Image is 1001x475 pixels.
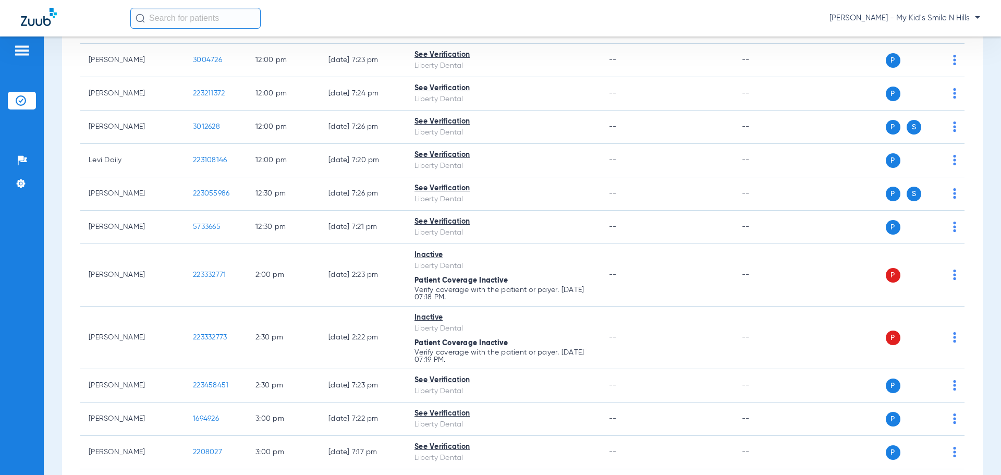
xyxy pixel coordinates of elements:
[414,339,508,347] span: Patient Coverage Inactive
[886,87,900,101] span: P
[930,88,940,99] img: x.svg
[609,334,617,341] span: --
[886,220,900,235] span: P
[414,442,592,453] div: See Verification
[886,268,900,283] span: P
[953,121,956,132] img: group-dot-blue.svg
[886,187,900,201] span: P
[930,155,940,165] img: x.svg
[886,331,900,345] span: P
[953,188,956,199] img: group-dot-blue.svg
[414,50,592,60] div: See Verification
[414,312,592,323] div: Inactive
[80,403,185,436] td: [PERSON_NAME]
[247,403,320,436] td: 3:00 PM
[80,307,185,369] td: [PERSON_NAME]
[953,55,956,65] img: group-dot-blue.svg
[136,14,145,23] img: Search Icon
[320,436,406,469] td: [DATE] 7:17 PM
[414,261,592,272] div: Liberty Dental
[886,445,900,460] span: P
[193,448,222,456] span: 2208027
[949,425,1001,475] iframe: Chat Widget
[80,244,185,307] td: [PERSON_NAME]
[907,187,921,201] span: S
[734,111,804,144] td: --
[414,194,592,205] div: Liberty Dental
[414,94,592,105] div: Liberty Dental
[80,436,185,469] td: [PERSON_NAME]
[414,408,592,419] div: See Verification
[247,44,320,77] td: 12:00 PM
[930,270,940,280] img: x.svg
[320,211,406,244] td: [DATE] 7:21 PM
[414,83,592,94] div: See Verification
[907,120,921,135] span: S
[193,334,227,341] span: 223332773
[953,155,956,165] img: group-dot-blue.svg
[80,369,185,403] td: [PERSON_NAME]
[193,123,220,130] span: 3012628
[414,150,592,161] div: See Verification
[247,436,320,469] td: 3:00 PM
[953,413,956,424] img: group-dot-blue.svg
[609,90,617,97] span: --
[320,403,406,436] td: [DATE] 7:22 PM
[609,448,617,456] span: --
[320,244,406,307] td: [DATE] 2:23 PM
[80,77,185,111] td: [PERSON_NAME]
[193,271,226,278] span: 223332771
[414,386,592,397] div: Liberty Dental
[609,382,617,389] span: --
[953,332,956,343] img: group-dot-blue.svg
[247,77,320,111] td: 12:00 PM
[193,190,229,197] span: 223055986
[734,436,804,469] td: --
[734,369,804,403] td: --
[247,244,320,307] td: 2:00 PM
[320,307,406,369] td: [DATE] 2:22 PM
[193,56,222,64] span: 3004726
[247,211,320,244] td: 12:30 PM
[414,127,592,138] div: Liberty Dental
[609,190,617,197] span: --
[320,44,406,77] td: [DATE] 7:23 PM
[734,403,804,436] td: --
[953,222,956,232] img: group-dot-blue.svg
[414,227,592,238] div: Liberty Dental
[414,250,592,261] div: Inactive
[734,77,804,111] td: --
[930,222,940,232] img: x.svg
[14,44,30,57] img: hamburger-icon
[320,177,406,211] td: [DATE] 7:26 PM
[247,369,320,403] td: 2:30 PM
[886,53,900,68] span: P
[80,211,185,244] td: [PERSON_NAME]
[609,223,617,230] span: --
[414,375,592,386] div: See Verification
[414,323,592,334] div: Liberty Dental
[80,177,185,211] td: [PERSON_NAME]
[414,161,592,172] div: Liberty Dental
[80,44,185,77] td: [PERSON_NAME]
[886,379,900,393] span: P
[734,244,804,307] td: --
[734,211,804,244] td: --
[953,88,956,99] img: group-dot-blue.svg
[414,419,592,430] div: Liberty Dental
[953,270,956,280] img: group-dot-blue.svg
[930,121,940,132] img: x.svg
[414,60,592,71] div: Liberty Dental
[734,177,804,211] td: --
[130,8,261,29] input: Search for patients
[193,223,221,230] span: 5733665
[414,183,592,194] div: See Verification
[247,177,320,211] td: 12:30 PM
[609,156,617,164] span: --
[414,286,592,301] p: Verify coverage with the patient or payer. [DATE] 07:18 PM.
[193,156,227,164] span: 223108146
[247,144,320,177] td: 12:00 PM
[886,120,900,135] span: P
[609,123,617,130] span: --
